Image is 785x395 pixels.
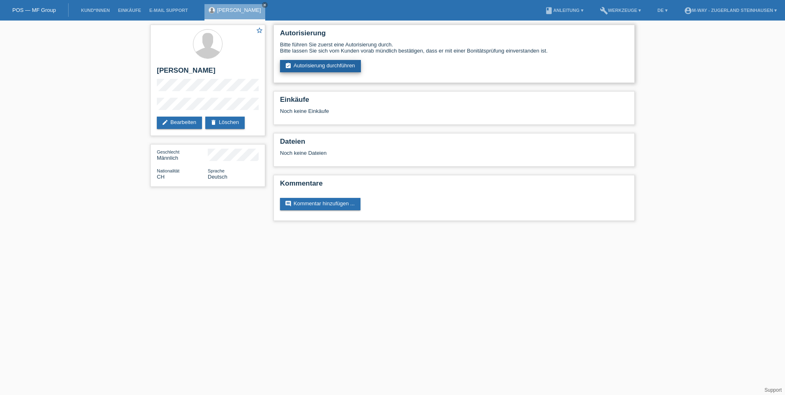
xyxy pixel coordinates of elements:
div: Noch keine Dateien [280,150,531,156]
i: close [263,3,267,7]
div: Männlich [157,149,208,161]
i: account_circle [684,7,692,15]
a: commentKommentar hinzufügen ... [280,198,360,210]
div: Bitte führen Sie zuerst eine Autorisierung durch. Bitte lassen Sie sich vom Kunden vorab mündlich... [280,41,628,54]
i: assignment_turned_in [285,62,292,69]
h2: Kommentare [280,179,628,192]
a: E-Mail Support [145,8,192,13]
a: buildWerkzeuge ▾ [596,8,645,13]
a: Einkäufe [114,8,145,13]
i: delete [210,119,217,126]
a: editBearbeiten [157,117,202,129]
i: star_border [256,27,263,34]
h2: [PERSON_NAME] [157,67,259,79]
span: Schweiz [157,174,165,180]
span: Nationalität [157,168,179,173]
h2: Dateien [280,138,628,150]
a: account_circlem-way - Zugerland Steinhausen ▾ [680,8,781,13]
a: [PERSON_NAME] [217,7,261,13]
a: assignment_turned_inAutorisierung durchführen [280,60,361,72]
a: star_border [256,27,263,35]
span: Geschlecht [157,149,179,154]
span: Sprache [208,168,225,173]
i: build [600,7,608,15]
a: DE ▾ [653,8,671,13]
h2: Autorisierung [280,29,628,41]
a: deleteLöschen [205,117,245,129]
a: close [262,2,268,8]
i: edit [162,119,168,126]
a: bookAnleitung ▾ [541,8,587,13]
a: Kund*innen [77,8,114,13]
a: POS — MF Group [12,7,56,13]
span: Deutsch [208,174,227,180]
div: Noch keine Einkäufe [280,108,628,120]
i: book [545,7,553,15]
i: comment [285,200,292,207]
h2: Einkäufe [280,96,628,108]
a: Support [764,387,782,393]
